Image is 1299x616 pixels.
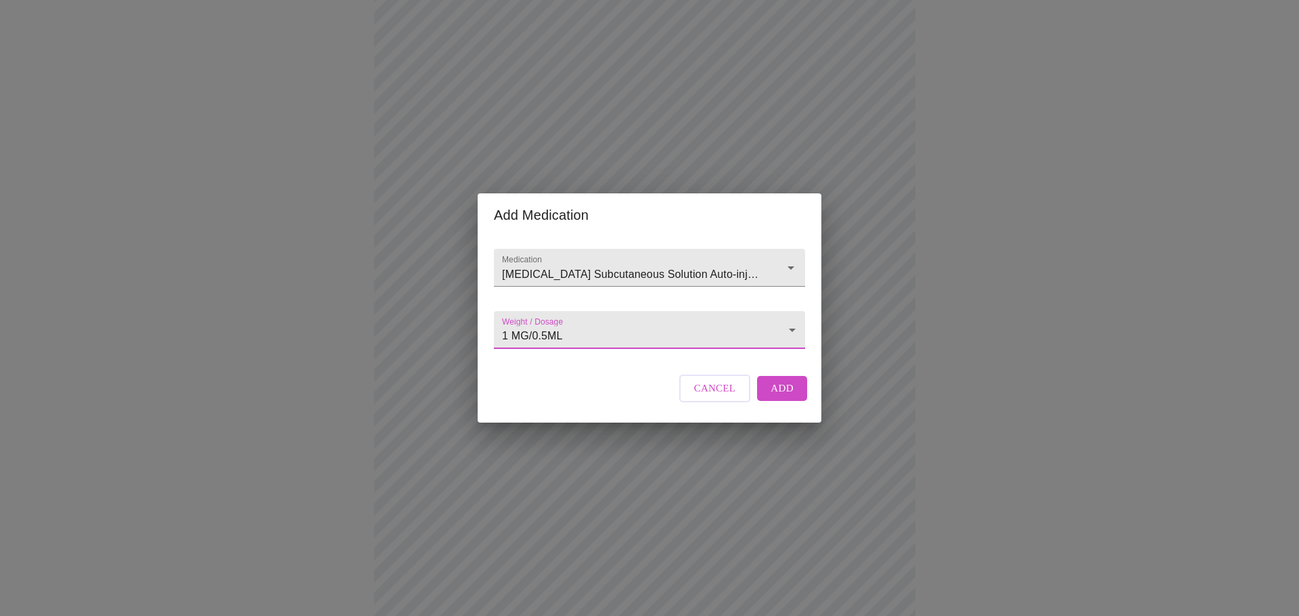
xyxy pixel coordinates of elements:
span: Add [771,379,794,397]
button: Add [757,376,807,400]
button: Open [781,258,800,277]
button: Cancel [679,375,751,402]
h2: Add Medication [494,204,805,226]
span: Cancel [694,379,736,397]
div: 1 MG/0.5ML [494,311,805,349]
